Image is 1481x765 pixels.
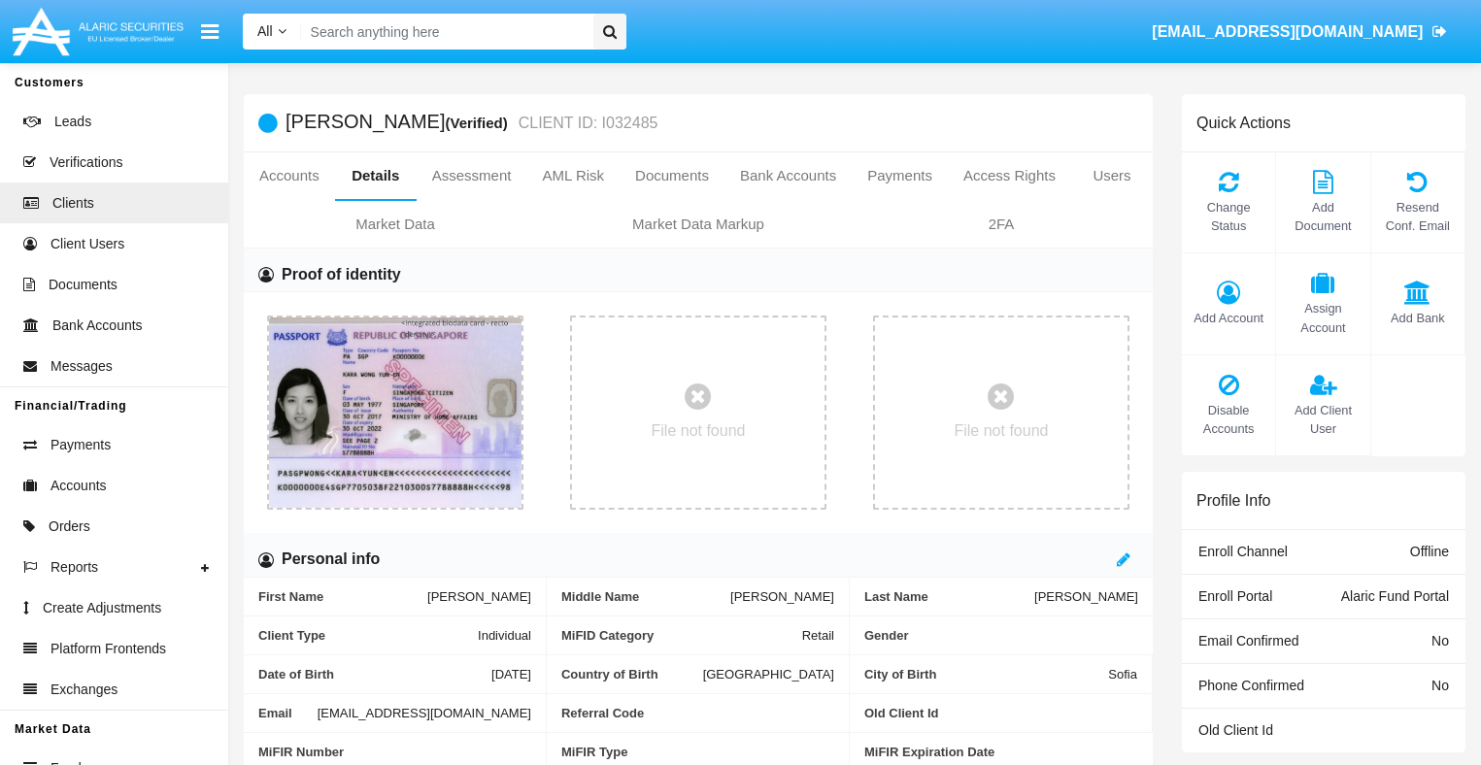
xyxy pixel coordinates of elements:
a: Market Data [244,201,547,248]
a: Assessment [417,152,527,199]
span: Disable Accounts [1192,401,1265,438]
span: No [1431,633,1449,649]
a: Documents [620,152,724,199]
h6: Proof of identity [282,264,401,285]
a: Payments [852,152,948,199]
span: Referral Code [561,706,834,720]
span: MiFID Category [561,628,802,643]
span: Orders [49,516,90,537]
span: Add Document [1286,198,1360,235]
a: [EMAIL_ADDRESS][DOMAIN_NAME] [1143,5,1457,59]
span: Phone Confirmed [1198,678,1304,693]
small: CLIENT ID: I032485 [514,116,658,131]
span: Add Bank [1381,309,1455,327]
span: Last Name [864,589,1034,604]
a: AML Risk [526,152,620,199]
span: [EMAIL_ADDRESS][DOMAIN_NAME] [318,706,531,720]
span: Client Users [50,234,124,254]
span: Country of Birth [561,667,703,682]
span: Offline [1410,544,1449,559]
span: Enroll Portal [1198,588,1272,604]
span: Retail [802,628,834,643]
span: Middle Name [561,589,730,604]
h6: Personal info [282,549,380,570]
span: Individual [478,628,531,643]
span: Gender [864,628,1138,643]
a: All [243,21,301,42]
span: Sofia [1108,667,1137,682]
span: Alaric Fund Portal [1341,588,1449,604]
span: Exchanges [50,680,118,700]
span: Old Client Id [864,706,1137,720]
span: Messages [50,356,113,377]
span: Reports [50,557,98,578]
a: Accounts [244,152,335,199]
img: Logo image [10,3,186,60]
span: Email [258,706,318,720]
span: Assign Account [1286,299,1360,336]
span: Date of Birth [258,667,491,682]
a: Details [335,152,417,199]
span: [PERSON_NAME] [1034,589,1138,604]
div: (Verified) [445,112,513,134]
span: Accounts [50,476,107,496]
span: Change Status [1192,198,1265,235]
span: Enroll Channel [1198,544,1288,559]
span: No [1431,678,1449,693]
h6: Profile Info [1196,491,1270,510]
span: Add Client User [1286,401,1360,438]
span: [PERSON_NAME] [730,589,834,604]
span: Documents [49,275,118,295]
span: Create Adjustments [43,598,161,618]
span: Email Confirmed [1198,633,1298,649]
span: MiFIR Number [258,745,531,759]
span: [PERSON_NAME] [427,589,531,604]
span: [DATE] [491,667,531,682]
span: MiFIR Expiration Date [864,745,1138,759]
span: [GEOGRAPHIC_DATA] [703,667,834,682]
a: Users [1071,152,1153,199]
span: Platform Frontends [50,639,166,659]
a: 2FA [850,201,1153,248]
span: Client Type [258,628,478,643]
h5: [PERSON_NAME] [286,112,657,134]
span: [EMAIL_ADDRESS][DOMAIN_NAME] [1152,23,1423,40]
a: Bank Accounts [724,152,852,199]
span: Verifications [50,152,122,173]
span: Add Account [1192,309,1265,327]
a: Market Data Markup [547,201,850,248]
span: Payments [50,435,111,455]
span: Old Client Id [1198,722,1273,738]
span: Bank Accounts [52,316,143,336]
input: Search [301,14,587,50]
span: Clients [52,193,94,214]
a: Access Rights [948,152,1071,199]
span: Resend Conf. Email [1381,198,1455,235]
span: Leads [54,112,91,132]
span: First Name [258,589,427,604]
span: City of Birth [864,667,1108,682]
span: MiFIR Type [561,745,834,759]
h6: Quick Actions [1196,114,1291,132]
span: All [257,23,273,39]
